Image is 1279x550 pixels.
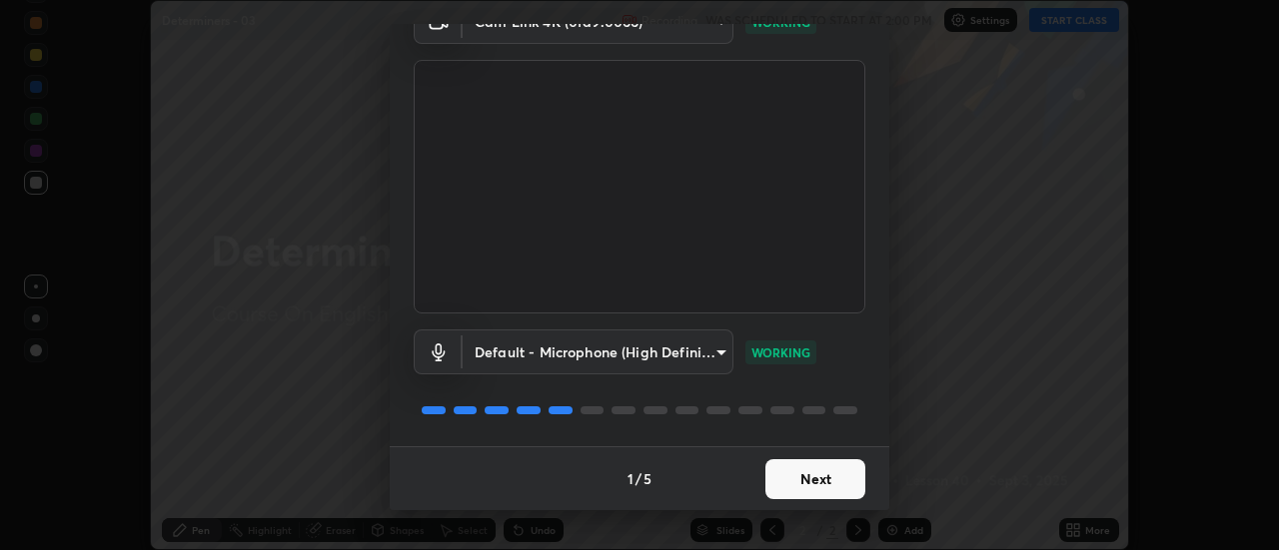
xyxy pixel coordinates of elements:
[636,468,641,489] h4: /
[628,468,634,489] h4: 1
[765,459,865,499] button: Next
[643,468,651,489] h4: 5
[751,343,810,361] p: WORKING
[463,329,733,374] div: Cam Link 4K (0fd9:0066)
